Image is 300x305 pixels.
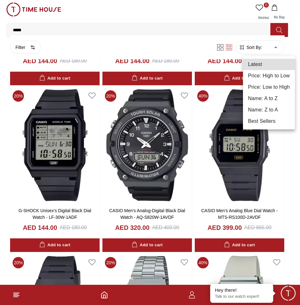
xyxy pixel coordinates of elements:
[243,116,295,127] li: Best Sellers
[215,294,268,299] p: Talk to our watch expert!
[243,70,295,81] li: Price: High to Low
[243,93,295,104] li: Name: A to Z
[243,81,295,93] li: Price: Low to High
[280,284,297,302] div: Chat Widget
[243,104,295,116] li: Name: Z to A
[215,287,268,293] div: Hey there!
[243,59,295,70] li: Latest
